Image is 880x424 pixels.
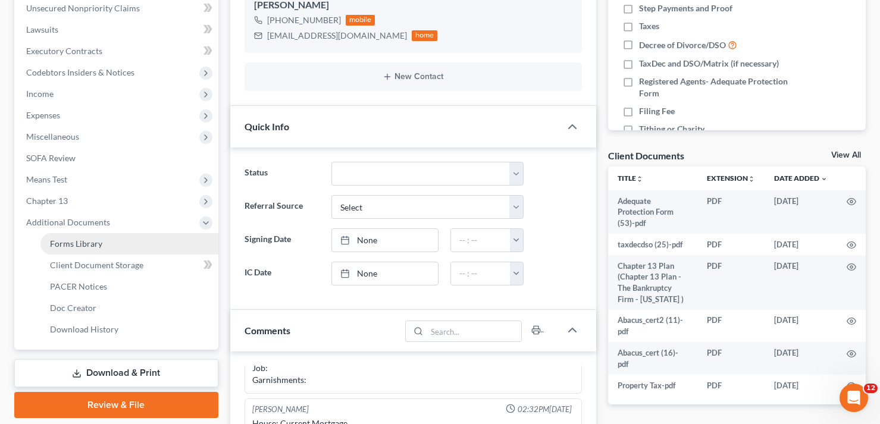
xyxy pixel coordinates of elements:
[245,121,289,132] span: Quick Info
[748,175,755,183] i: unfold_more
[639,58,779,70] span: TaxDec and DSO/Matrix (if necessary)
[608,149,684,162] div: Client Documents
[639,76,791,99] span: Registered Agents- Adequate Protection Form
[17,147,218,169] a: SOFA Review
[17,40,218,62] a: Executory Contracts
[765,310,837,343] td: [DATE]
[451,229,510,252] input: -- : --
[765,255,837,310] td: [DATE]
[239,195,326,219] label: Referral Source
[50,260,143,270] span: Client Document Storage
[50,281,107,291] span: PACER Notices
[26,131,79,142] span: Miscellaneous
[346,15,375,26] div: mobile
[697,342,765,375] td: PDF
[26,217,110,227] span: Additional Documents
[332,262,438,285] a: None
[697,190,765,234] td: PDF
[608,190,697,234] td: Adequate Protection Form (53)-pdf
[267,15,341,25] span: [PHONE_NUMBER]
[40,297,218,319] a: Doc Creator
[821,175,828,183] i: expand_more
[639,39,726,51] span: Decree of Divorce/DSO
[608,342,697,375] td: Abacus_cert (16)-pdf
[639,20,659,32] span: Taxes
[765,375,837,396] td: [DATE]
[239,262,326,285] label: IC Date
[239,162,326,186] label: Status
[774,174,828,183] a: Date Added expand_more
[697,255,765,310] td: PDF
[427,321,521,341] input: Search...
[608,375,697,396] td: Property Tax-pdf
[831,151,861,159] a: View All
[518,404,572,415] span: 02:32PM[DATE]
[254,72,572,81] button: New Contact
[765,190,837,234] td: [DATE]
[697,234,765,255] td: PDF
[26,196,68,206] span: Chapter 13
[697,375,765,396] td: PDF
[26,67,134,77] span: Codebtors Insiders & Notices
[50,303,96,313] span: Doc Creator
[840,384,868,412] iframe: Intercom live chat
[765,234,837,255] td: [DATE]
[40,255,218,276] a: Client Document Storage
[451,262,510,285] input: -- : --
[608,310,697,343] td: Abacus_cert2 (11)-pdf
[864,384,878,393] span: 12
[26,153,76,163] span: SOFA Review
[26,46,102,56] span: Executory Contracts
[252,404,309,415] div: [PERSON_NAME]
[17,19,218,40] a: Lawsuits
[707,174,755,183] a: Extensionunfold_more
[239,228,326,252] label: Signing Date
[618,174,643,183] a: Titleunfold_more
[40,233,218,255] a: Forms Library
[608,234,697,255] td: taxdecdso (25)-pdf
[26,89,54,99] span: Income
[245,325,290,336] span: Comments
[26,110,60,120] span: Expenses
[332,229,438,252] a: None
[40,319,218,340] a: Download History
[26,3,140,13] span: Unsecured Nonpriority Claims
[26,24,58,34] span: Lawsuits
[608,255,697,310] td: Chapter 13 Plan (Chapter 13 Plan - The Bankruptcy Firm - [US_STATE] )
[639,2,732,14] span: Step Payments and Proof
[14,392,218,418] a: Review & File
[639,123,704,135] span: Tithing or Charity
[636,175,643,183] i: unfold_more
[40,276,218,297] a: PACER Notices
[412,30,438,41] div: home
[267,30,407,42] div: [EMAIL_ADDRESS][DOMAIN_NAME]
[14,359,218,387] a: Download & Print
[26,174,67,184] span: Means Test
[697,310,765,343] td: PDF
[50,324,118,334] span: Download History
[50,238,102,249] span: Forms Library
[765,342,837,375] td: [DATE]
[639,105,675,117] span: Filing Fee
